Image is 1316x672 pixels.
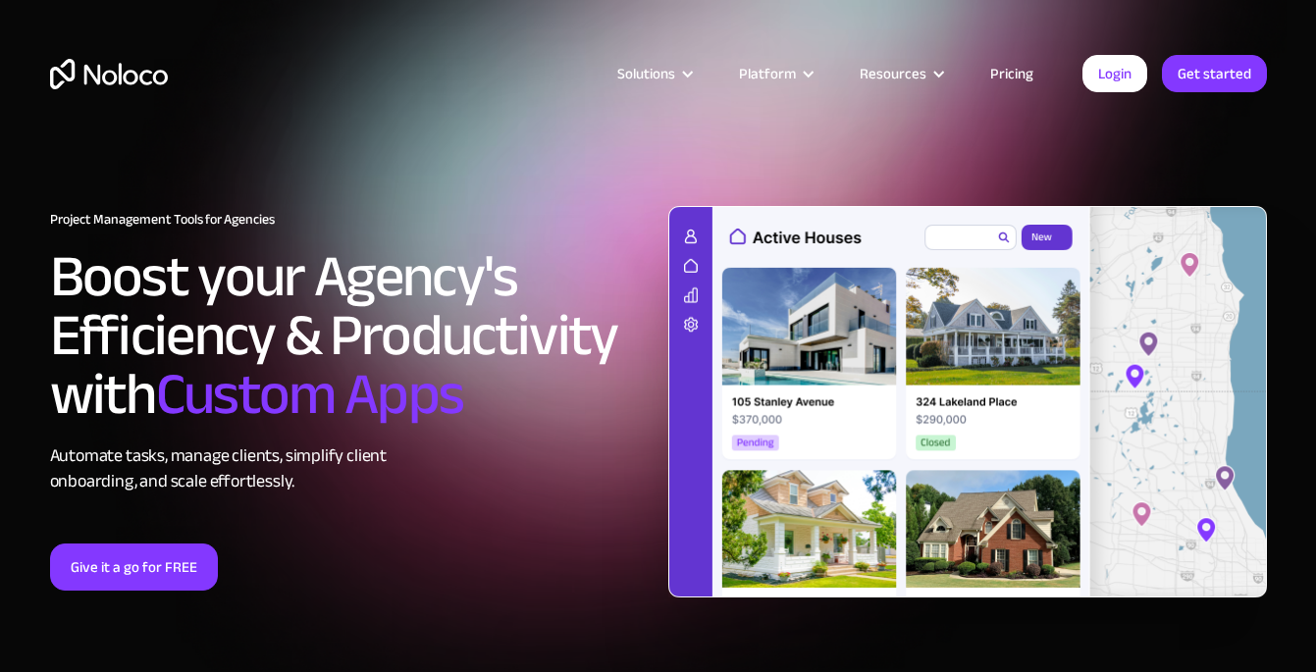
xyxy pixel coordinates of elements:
span: Custom Apps [156,339,464,449]
div: Automate tasks, manage clients, simplify client onboarding, and scale effortlessly. [50,443,649,494]
div: Solutions [593,61,714,86]
div: Solutions [617,61,675,86]
div: Resources [835,61,966,86]
div: Platform [739,61,796,86]
a: home [50,59,168,89]
a: Give it a go for FREE [50,543,218,591]
div: Platform [714,61,835,86]
a: Pricing [966,61,1058,86]
a: Get started [1162,55,1267,92]
div: Resources [860,61,926,86]
a: Login [1082,55,1147,92]
h2: Boost your Agency's Efficiency & Productivity with [50,247,649,424]
h1: Project Management Tools for Agencies [50,212,649,228]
